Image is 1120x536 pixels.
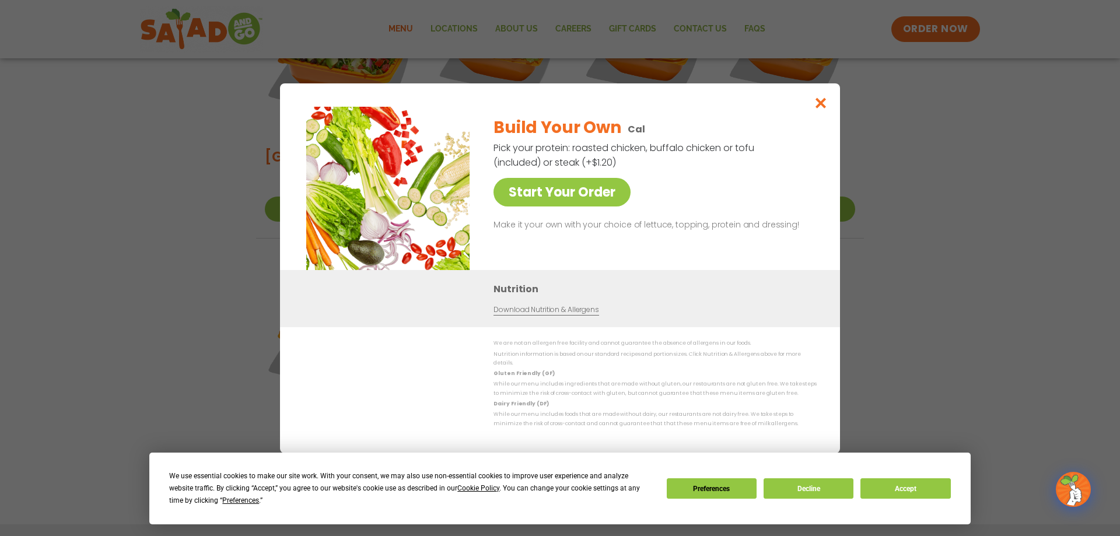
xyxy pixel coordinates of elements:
[494,304,598,316] a: Download Nutrition & Allergens
[494,218,812,232] p: Make it your own with your choice of lettuce, topping, protein and dressing!
[494,339,817,348] p: We are not an allergen free facility and cannot guarantee the absence of allergens in our foods.
[149,453,971,524] div: Cookie Consent Prompt
[494,115,621,140] h2: Build Your Own
[494,370,554,377] strong: Gluten Friendly (GF)
[494,349,817,367] p: Nutrition information is based on our standard recipes and portion sizes. Click Nutrition & Aller...
[494,282,822,296] h3: Nutrition
[1057,473,1090,506] img: wpChatIcon
[494,400,548,407] strong: Dairy Friendly (DF)
[494,410,817,428] p: While our menu includes foods that are made without dairy, our restaurants are not dairy free. We...
[494,178,631,206] a: Start Your Order
[860,478,950,499] button: Accept
[494,380,817,398] p: While our menu includes ingredients that are made without gluten, our restaurants are not gluten ...
[764,478,853,499] button: Decline
[667,478,757,499] button: Preferences
[494,141,756,170] p: Pick your protein: roasted chicken, buffalo chicken or tofu (included) or steak (+$1.20)
[457,484,499,492] span: Cookie Policy
[628,122,645,136] p: Cal
[169,470,652,507] div: We use essential cookies to make our site work. With your consent, we may also use non-essential ...
[306,107,470,270] img: Featured product photo for Build Your Own
[222,496,259,505] span: Preferences
[802,83,840,122] button: Close modal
